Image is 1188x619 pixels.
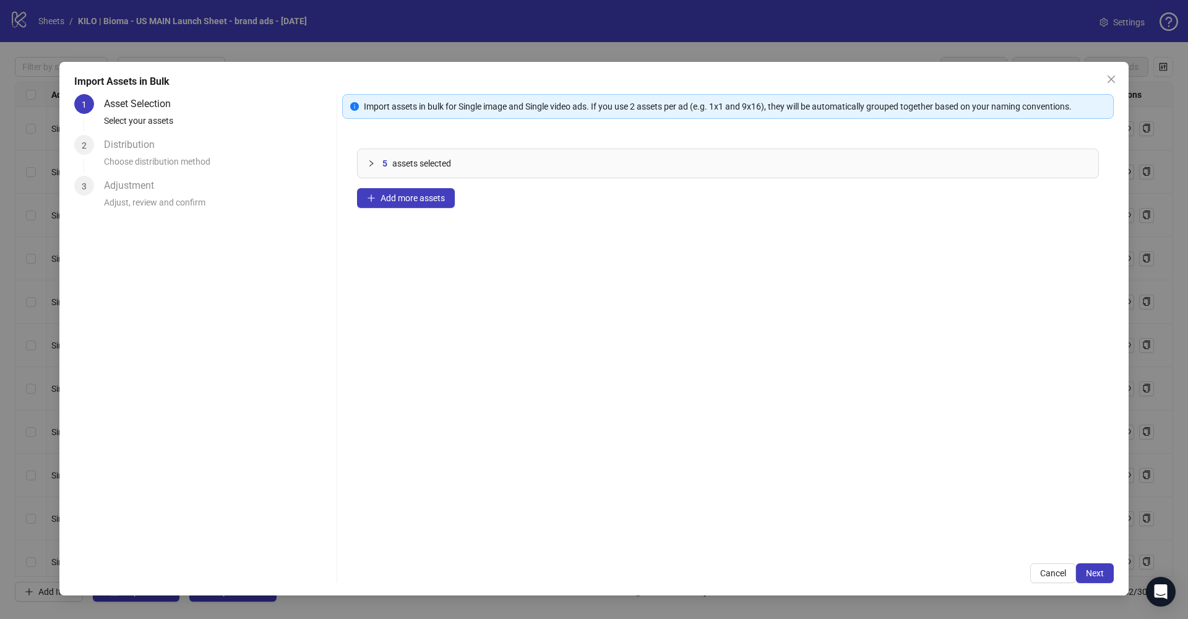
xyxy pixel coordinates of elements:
[1030,563,1076,583] button: Cancel
[82,181,87,191] span: 3
[104,94,181,114] div: Asset Selection
[1076,563,1114,583] button: Next
[350,102,359,111] span: info-circle
[1106,74,1116,84] span: close
[82,141,87,150] span: 2
[382,157,387,170] span: 5
[392,157,451,170] span: assets selected
[368,160,375,167] span: collapsed
[104,196,332,217] div: Adjust, review and confirm
[367,194,376,202] span: plus
[1146,577,1176,607] div: Open Intercom Messenger
[104,114,332,135] div: Select your assets
[364,100,1106,113] div: Import assets in bulk for Single image and Single video ads. If you use 2 assets per ad (e.g. 1x1...
[104,155,332,176] div: Choose distribution method
[381,193,445,203] span: Add more assets
[1040,568,1066,578] span: Cancel
[1086,568,1104,578] span: Next
[104,135,165,155] div: Distribution
[357,188,455,208] button: Add more assets
[104,176,164,196] div: Adjustment
[358,149,1098,178] div: 5assets selected
[74,74,1114,89] div: Import Assets in Bulk
[1101,69,1121,89] button: Close
[82,100,87,110] span: 1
